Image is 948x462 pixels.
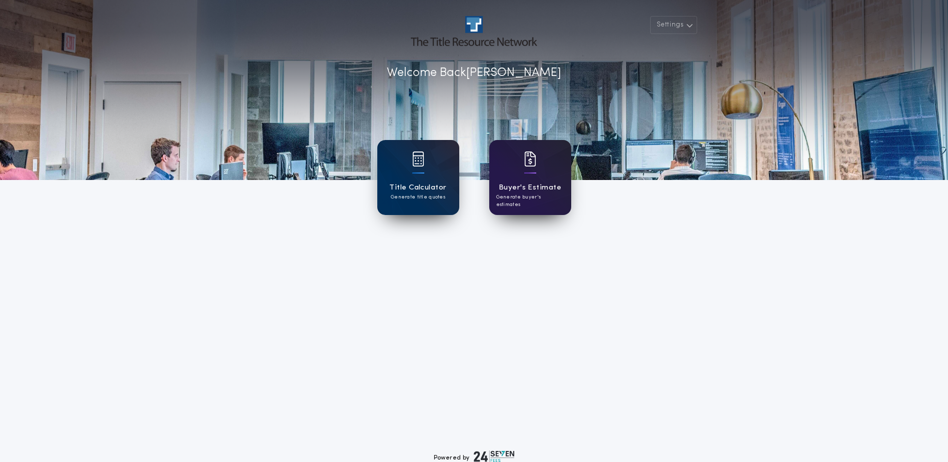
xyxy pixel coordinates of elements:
img: account-logo [411,16,537,46]
h1: Buyer's Estimate [499,182,561,193]
h1: Title Calculator [389,182,446,193]
a: card iconTitle CalculatorGenerate title quotes [377,140,459,215]
p: Welcome Back [PERSON_NAME] [387,64,561,82]
p: Generate title quotes [391,193,445,201]
a: card iconBuyer's EstimateGenerate buyer's estimates [489,140,571,215]
p: Generate buyer's estimates [496,193,564,208]
img: card icon [412,151,424,166]
img: card icon [524,151,536,166]
button: Settings [650,16,697,34]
